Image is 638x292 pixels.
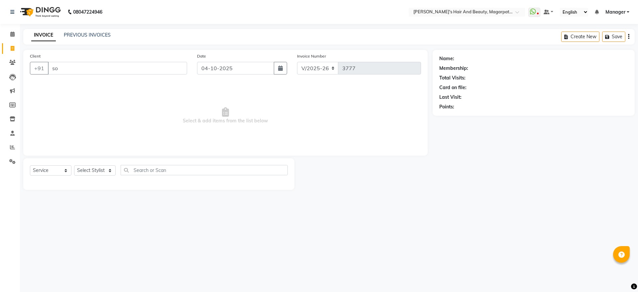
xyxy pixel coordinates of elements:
div: Last Visit: [439,94,462,101]
div: Total Visits: [439,74,466,81]
div: Name: [439,55,454,62]
a: PREVIOUS INVOICES [64,32,111,38]
label: Invoice Number [297,53,326,59]
img: logo [17,3,62,21]
div: Card on file: [439,84,467,91]
input: Search or Scan [121,165,288,175]
iframe: chat widget [610,265,631,285]
button: Create New [561,32,599,42]
input: Search by Name/Mobile/Email/Code [48,62,187,74]
div: Membership: [439,65,468,72]
label: Date [197,53,206,59]
button: +91 [30,62,49,74]
b: 08047224946 [73,3,102,21]
button: Save [602,32,625,42]
a: INVOICE [31,29,56,41]
label: Client [30,53,41,59]
span: Select & add items from the list below [30,82,421,149]
span: Manager [605,9,625,16]
div: Points: [439,103,454,110]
